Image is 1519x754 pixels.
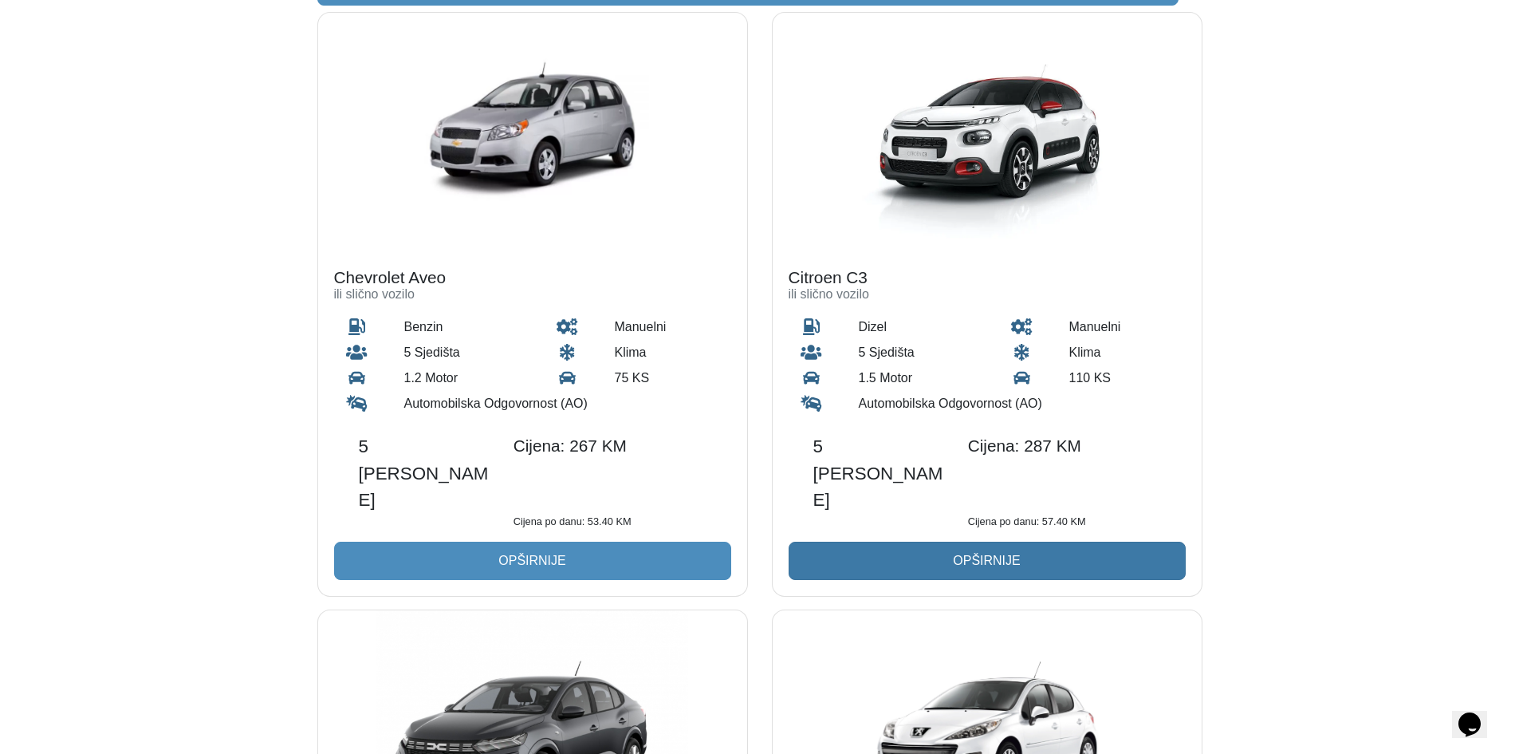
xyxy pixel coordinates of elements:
h6: ili slično vozilo [334,286,731,302]
iframe: chat widget [1452,690,1503,738]
h4: Citroen C3 [789,268,1186,288]
div: manuelni [602,314,742,340]
div: 1.5 Motor [847,365,987,391]
div: manuelni [1057,314,1197,340]
div: 110 KS [1057,365,1197,391]
button: Opširnije [789,542,1186,580]
div: 5 Sjedišta [847,340,987,365]
div: Klima [1057,340,1197,365]
div: Klima [602,340,742,365]
img: Citroen C3 [773,13,1202,252]
div: 1.2 Motor [392,365,533,391]
div: Cijena: 267 KM [502,433,718,514]
div: Automobilska Odgovornost (AO) [392,391,743,416]
div: 5 [PERSON_NAME] [347,433,502,514]
button: Opširnije [334,542,731,580]
img: Chevrolet Aveo [318,13,747,252]
div: Cijena po danu: 53.40 KM [502,514,718,529]
div: dizel [847,314,987,340]
h6: ili slično vozilo [789,286,1186,302]
a: Citroen C3 Citroen C3 ili slično vozilo dizel manuelni 5 Sjedišta Klima 1.5 Motor 110 KS Automobi... [772,12,1202,597]
div: 5 [PERSON_NAME] [801,433,956,514]
div: Cijena: 287 KM [956,433,1173,514]
div: 75 KS [602,365,742,391]
div: benzin [392,314,533,340]
div: 5 Sjedišta [392,340,533,365]
h4: Chevrolet Aveo [334,268,731,288]
div: Cijena po danu: 57.40 KM [956,514,1173,529]
a: Chevrolet Aveo Chevrolet Aveo ili slično vozilo benzin manuelni 5 Sjedišta Klima 1.2 Motor 75 KS ... [317,12,748,597]
div: Automobilska Odgovornost (AO) [847,391,1198,416]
